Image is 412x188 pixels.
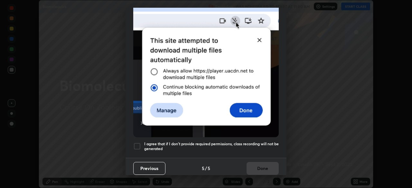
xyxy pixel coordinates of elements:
button: Previous [133,162,165,175]
h4: 5 [202,165,204,172]
h4: 5 [208,165,210,172]
h5: I agree that if I don't provide required permissions, class recording will not be generated [144,141,279,151]
h4: / [205,165,207,172]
